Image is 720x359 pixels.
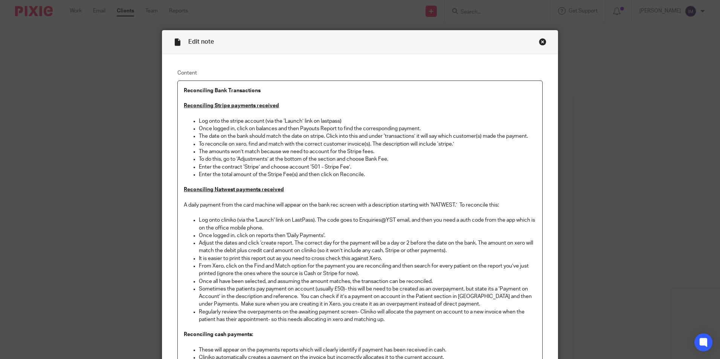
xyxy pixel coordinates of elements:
p: To reconcile on xero, find and match with the correct customer invoice(s). The description will i... [199,140,536,148]
p: From Xero, click on the Find and Match option for the payment you are reconciling and then search... [199,262,536,278]
strong: Reconciling cash payments: [184,332,253,337]
p: Once all have been selected, and assuming the amount matches, the transaction can be reconciled. [199,278,536,285]
p: Log onto the stripe account (via the ‘Launch’ link on lastpass) [199,117,536,125]
p: Once logged in, click on reports then 'Daily Payments'. [199,232,536,239]
p: It is easier to print this report out as you need to cross check this against Xero. [199,255,536,262]
p: Enter the total amount of the Stripe Fee(s) and then click on Reconcile. [199,171,536,178]
p: Regularly review the overpayments on the awaiting payment screen- Cliniko will allocate the payme... [199,308,536,324]
p: Once logged in, click on balances and then Payouts Report to find the corresponding payment. [199,125,536,132]
p: Log onto cliniko (via the 'Launch' link on LastPass). The code goes to Enquiries@YST email, and t... [199,216,536,232]
p: These will appear on the payments reports which will clearly identify if payment has been receive... [199,346,536,354]
p: A daily payment from the card machine will appear on the bank rec screen with a description start... [184,201,536,209]
p: To do this, go to ‘Adjustments’ at the bottom of the section and choose Bank Fee. [199,155,536,163]
label: Content [177,69,543,77]
p: Enter the contract ‘Stripe’ and choose account ‘501 - Stripe Fee’. [199,163,536,171]
span: Edit note [188,39,214,45]
p: Adjust the dates and click ‘create report. The correct day for the payment will be a day or 2 bef... [199,239,536,255]
p: The amounts won’t match because we need to account for the Stripe fees. [199,148,536,155]
p: Sometimes the patients pay payment on account (usually £50)- this will be need to be created as a... [199,285,536,308]
u: Reconciling Natwest payments received [184,187,284,192]
strong: Reconciling Bank Transactions [184,88,261,93]
u: Reconciling Stripe payments received [184,103,279,108]
p: The date on the bank should match the date on stripe. Click into this and under ‘transactions’ it... [199,132,536,140]
div: Close this dialog window [539,38,546,46]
